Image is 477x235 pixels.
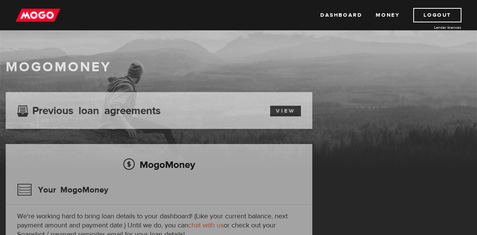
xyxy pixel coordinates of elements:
[17,105,161,114] h3: Previous loan agreements
[405,25,461,30] a: Lender licences
[270,106,301,116] a: View
[16,8,60,22] img: mogo_logo-11ee424be714fa7cbb0f0f49df9e16ec.png
[17,157,301,172] h2: MogoMoney
[413,8,461,22] a: Logout
[376,8,400,22] a: Money
[17,180,108,200] h3: Your MogoMoney
[188,221,224,230] a: chat with us
[6,59,471,75] h1: MogoMoney
[320,8,362,22] a: Dashboard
